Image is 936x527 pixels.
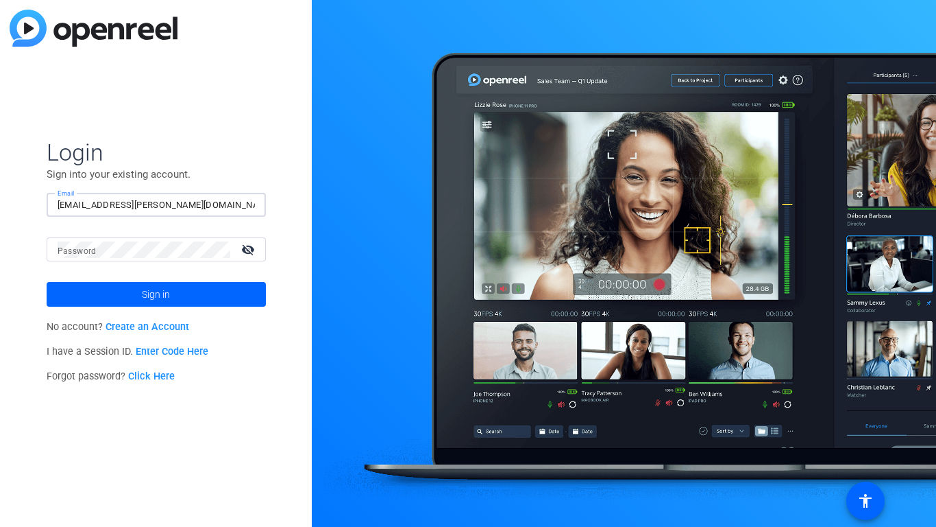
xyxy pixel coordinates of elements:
[142,277,170,312] span: Sign in
[47,282,266,307] button: Sign in
[233,239,266,259] mat-icon: visibility_off
[47,346,209,358] span: I have a Session ID.
[47,371,175,382] span: Forgot password?
[857,493,874,509] mat-icon: accessibility
[136,346,208,358] a: Enter Code Here
[106,321,189,333] a: Create an Account
[47,321,190,333] span: No account?
[58,189,75,197] mat-label: Email
[58,246,97,256] mat-label: Password
[128,371,175,382] a: Click Here
[10,10,177,47] img: blue-gradient.svg
[47,167,266,182] p: Sign into your existing account.
[58,197,255,213] input: Enter Email Address
[47,138,266,167] span: Login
